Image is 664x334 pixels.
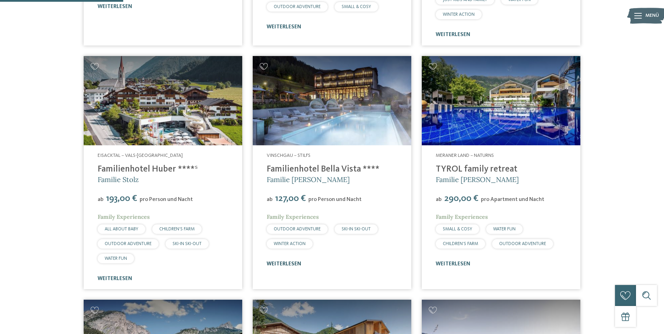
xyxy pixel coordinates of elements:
[105,227,138,231] span: ALL ABOUT BABY
[267,24,301,30] a: weiterlesen
[436,153,494,158] span: Meraner Land – Naturns
[274,242,306,246] span: WINTER ACTION
[436,175,519,184] span: Familie [PERSON_NAME]
[493,227,516,231] span: WATER FUN
[274,5,321,9] span: OUTDOOR ADVENTURE
[173,242,202,246] span: SKI-IN SKI-OUT
[422,56,580,145] a: Familienhotels gesucht? Hier findet ihr die besten!
[436,165,517,174] a: TYROL family retreat
[105,242,152,246] span: OUTDOOR ADVENTURE
[274,227,321,231] span: OUTDOOR ADVENTURE
[140,197,193,202] span: pro Person und Nacht
[159,227,195,231] span: CHILDREN’S FARM
[342,5,371,9] span: SMALL & COSY
[267,165,379,174] a: Familienhotel Bella Vista ****
[253,56,411,145] img: Familienhotels gesucht? Hier findet ihr die besten!
[267,153,310,158] span: Vinschgau – Stilfs
[481,197,544,202] span: pro Apartment und Nacht
[499,242,546,246] span: OUTDOOR ADVENTURE
[104,194,139,203] span: 193,00 €
[98,4,132,9] a: weiterlesen
[436,197,442,202] span: ab
[436,261,470,267] a: weiterlesen
[105,256,127,261] span: WATER FUN
[342,227,371,231] span: SKI-IN SKI-OUT
[267,261,301,267] a: weiterlesen
[98,175,139,184] span: Familie Stolz
[422,56,580,145] img: Familien Wellness Residence Tyrol ****
[442,194,480,203] span: 290,00 €
[443,12,475,17] span: WINTER ACTION
[267,213,319,220] span: Family Experiences
[443,242,478,246] span: CHILDREN’S FARM
[443,227,472,231] span: SMALL & COSY
[98,276,132,281] a: weiterlesen
[267,197,273,202] span: ab
[98,153,183,158] span: Eisacktal – Vals-[GEOGRAPHIC_DATA]
[267,175,350,184] span: Familie [PERSON_NAME]
[98,165,198,174] a: Familienhotel Huber ****ˢ
[98,213,150,220] span: Family Experiences
[84,56,242,145] img: Familienhotels gesucht? Hier findet ihr die besten!
[273,194,308,203] span: 127,00 €
[436,213,488,220] span: Family Experiences
[98,197,104,202] span: ab
[436,32,470,37] a: weiterlesen
[308,197,362,202] span: pro Person und Nacht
